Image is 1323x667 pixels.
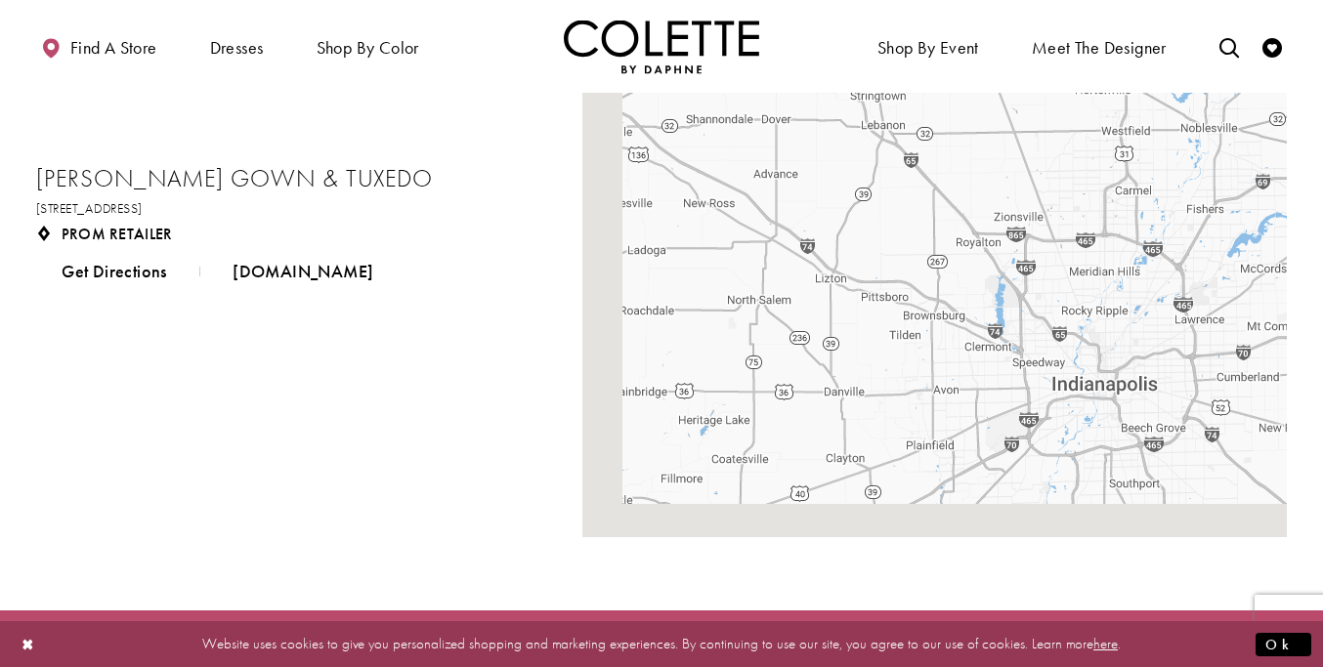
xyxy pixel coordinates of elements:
[317,38,419,58] span: Shop by color
[62,226,173,242] span: Prom Retailer
[564,20,759,73] img: Colette by Daphne
[582,93,1287,537] div: Map with Store locations
[205,20,269,73] span: Dresses
[1027,20,1172,73] a: Meet the designer
[12,627,45,661] button: Close Dialog
[873,20,984,73] span: Shop By Event
[1215,20,1244,73] a: Toggle search
[36,199,143,217] span: [STREET_ADDRESS]
[36,199,143,217] a: Opens in new tab
[1258,20,1287,73] a: Check Wishlist
[62,260,166,282] span: Get Directions
[1093,634,1118,653] a: here
[1032,38,1167,58] span: Meet the designer
[70,38,157,58] span: Find a store
[36,20,161,73] a: Find a store
[233,260,373,282] span: [DOMAIN_NAME]
[877,38,979,58] span: Shop By Event
[564,20,759,73] a: Visit Home Page
[207,247,399,296] a: Opens in new tab
[210,38,264,58] span: Dresses
[141,631,1182,657] p: Website uses cookies to give you personalized shopping and marketing experiences. By continuing t...
[312,20,424,73] span: Shop by color
[1256,632,1311,656] button: Submit Dialog
[36,164,544,193] h2: [PERSON_NAME] Gown & Tuxedo
[36,247,192,296] a: Get Directions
